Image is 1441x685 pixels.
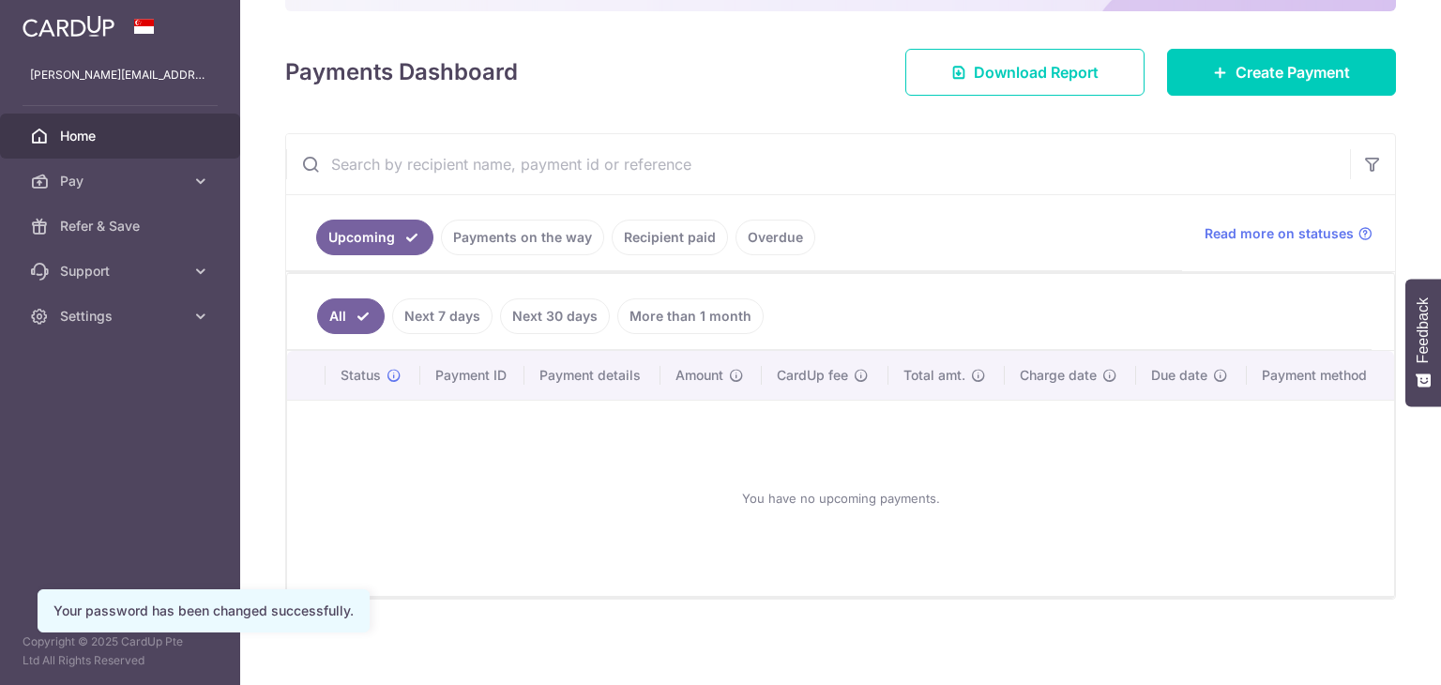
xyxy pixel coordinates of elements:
[524,351,660,400] th: Payment details
[1205,224,1354,243] span: Read more on statuses
[286,134,1350,194] input: Search by recipient name, payment id or reference
[1236,61,1350,84] span: Create Payment
[1151,366,1207,385] span: Due date
[310,416,1372,581] div: You have no upcoming payments.
[974,61,1099,84] span: Download Report
[500,298,610,334] a: Next 30 days
[60,172,184,190] span: Pay
[1167,49,1396,96] a: Create Payment
[316,220,433,255] a: Upcoming
[736,220,815,255] a: Overdue
[23,15,114,38] img: CardUp
[42,13,81,30] span: Help
[905,49,1145,96] a: Download Report
[30,66,210,84] p: [PERSON_NAME][EMAIL_ADDRESS][PERSON_NAME][DOMAIN_NAME]
[1415,297,1432,363] span: Feedback
[441,220,604,255] a: Payments on the way
[1405,279,1441,406] button: Feedback - Show survey
[903,366,965,385] span: Total amt.
[285,55,518,89] h4: Payments Dashboard
[675,366,723,385] span: Amount
[617,298,764,334] a: More than 1 month
[60,217,184,236] span: Refer & Save
[341,366,381,385] span: Status
[60,262,184,281] span: Support
[60,127,184,145] span: Home
[1247,351,1394,400] th: Payment method
[1020,366,1097,385] span: Charge date
[317,298,385,334] a: All
[420,351,525,400] th: Payment ID
[612,220,728,255] a: Recipient paid
[60,307,184,326] span: Settings
[392,298,493,334] a: Next 7 days
[53,601,354,620] div: Your password has been changed successfully.
[777,366,848,385] span: CardUp fee
[1205,224,1373,243] a: Read more on statuses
